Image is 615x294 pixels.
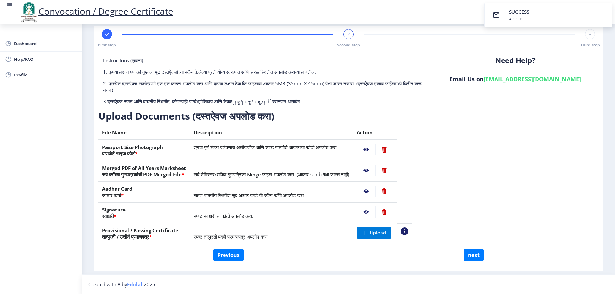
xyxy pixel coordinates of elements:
nb-action: Delete File [375,206,393,218]
th: Action [353,125,397,140]
span: Profile [14,71,77,79]
a: [EMAIL_ADDRESS][DOMAIN_NAME] [484,75,581,83]
th: Provisional / Passing Certificate तात्पुरती / उत्तीर्ण प्रमाणपत्र [98,223,190,244]
th: Description [190,125,353,140]
nb-action: View File [357,144,375,155]
span: स्पष्ट तात्पुरती पदवी प्रमाणपत्र अपलोड करा. [194,234,269,240]
a: Edulab [127,281,144,288]
th: Signature स्वाक्षरी [98,203,190,223]
b: Need Help? [495,55,536,65]
nb-action: Delete File [375,144,393,155]
th: Merged PDF of All Years Marksheet सर्व वर्षांच्या गुणपत्रकांची PDF Merged File [98,161,190,182]
span: 2 [347,31,350,37]
nb-action: View File [357,186,375,197]
span: Upload [370,230,386,236]
span: Help/FAQ [14,55,77,63]
th: File Name [98,125,190,140]
div: ADDED [509,16,530,22]
button: Previous [213,249,244,261]
h6: Email Us on [437,75,594,83]
a: Convocation / Degree Certificate [19,5,173,17]
nb-action: View File [357,165,375,176]
th: Passport Size Photograph पासपोर्ट साइज फोटो [98,140,190,161]
p: 2. प्रत्येक दस्तऐवज स्वतंत्रपणे एक एक करून अपलोड करा आणि कृपया लक्षात ठेवा कि फाइलचा आकार 5MB (35... [103,80,427,93]
span: Third step [580,42,600,48]
p: 1. कृपया लक्षात घ्या की तुम्हाला मूळ दस्तऐवजांच्या स्कॅन केलेल्या प्रती योग्य स्वरूपात आणि सरळ स्... [103,69,427,75]
nb-action: Delete File [375,186,393,197]
span: Created with ♥ by 2025 [88,281,155,288]
img: logo [19,1,38,23]
p: 3.दस्तऐवज स्पष्ट आणि वाचनीय स्थितीत, कोणत्याही पार्श्वभूमीशिवाय आणि केवळ jpg/jpeg/png/pdf स्वरूपा... [103,98,427,105]
span: स्पष्ट स्वाक्षरी चा फोटो अपलोड करा. [194,213,253,219]
nb-action: Delete File [375,165,393,176]
td: तुमचा पूर्ण चेहरा दर्शवणारा अलीकडील आणि स्पष्ट पासपोर्ट आकाराचा फोटो अपलोड करा. [190,140,353,161]
span: Dashboard [14,40,77,47]
span: सर्व सेमिस्टर/वार्षिक गुणपत्रिका Merge फाइल अपलोड करा. (आकार ५ mb पेक्षा जास्त नाही) [194,171,349,178]
span: 3 [589,31,592,37]
nb-action: View File [357,206,375,218]
span: Second step [337,42,360,48]
span: Instructions (सूचना) [103,57,143,64]
button: next [464,249,484,261]
nb-action: View Sample PDC [401,227,408,235]
span: सहज वाचनीय स्थितीत मूळ आधार कार्ड ची स्कॅन कॉपी अपलोड करा [194,192,304,198]
span: First step [98,42,116,48]
th: Aadhar Card आधार कार्ड [98,182,190,203]
span: SUCCESS [509,9,529,15]
h3: Upload Documents (दस्तऐवज अपलोड करा) [98,110,412,123]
